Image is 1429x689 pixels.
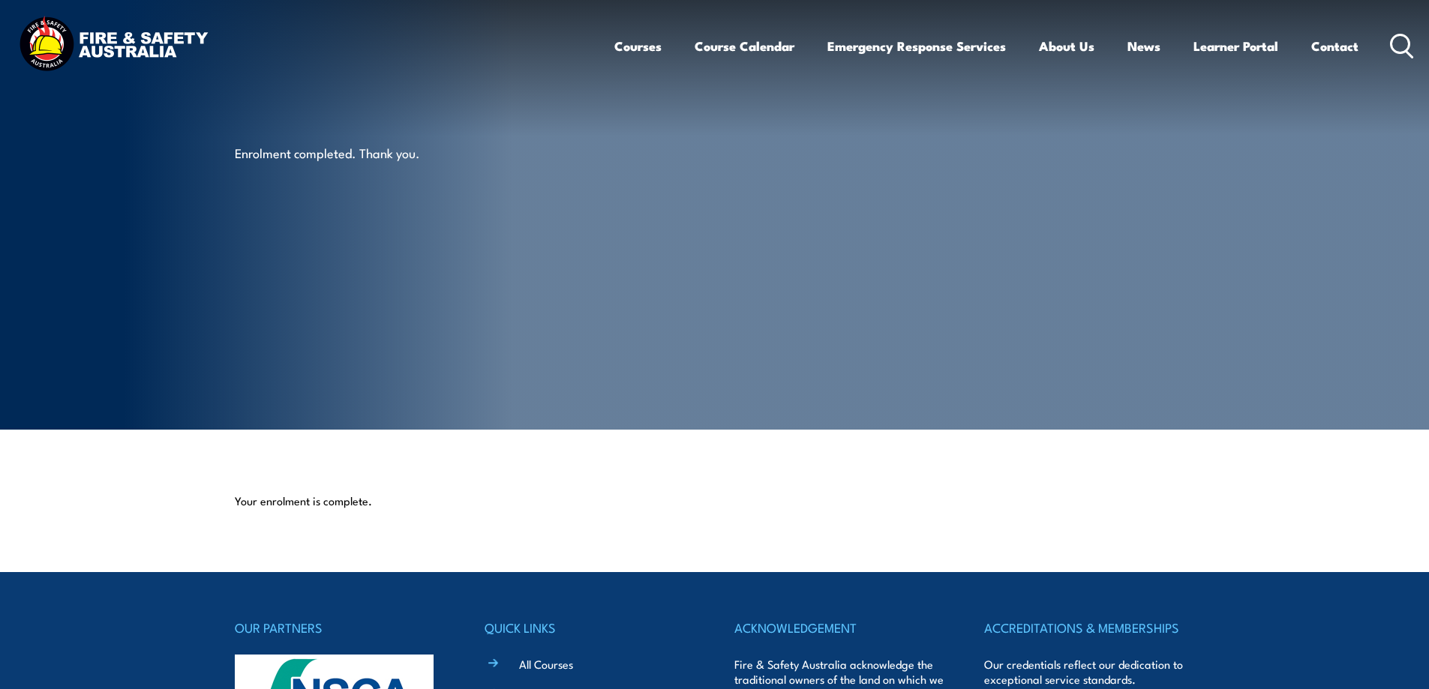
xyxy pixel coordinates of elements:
[235,493,1195,508] p: Your enrolment is complete.
[1039,26,1094,66] a: About Us
[827,26,1006,66] a: Emergency Response Services
[485,617,695,638] h4: QUICK LINKS
[1127,26,1160,66] a: News
[1193,26,1278,66] a: Learner Portal
[984,657,1194,687] p: Our credentials reflect our dedication to exceptional service standards.
[695,26,794,66] a: Course Calendar
[734,617,944,638] h4: ACKNOWLEDGEMENT
[235,144,509,161] p: Enrolment completed. Thank you.
[519,656,573,672] a: All Courses
[984,617,1194,638] h4: ACCREDITATIONS & MEMBERSHIPS
[614,26,662,66] a: Courses
[1311,26,1358,66] a: Contact
[235,617,445,638] h4: OUR PARTNERS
